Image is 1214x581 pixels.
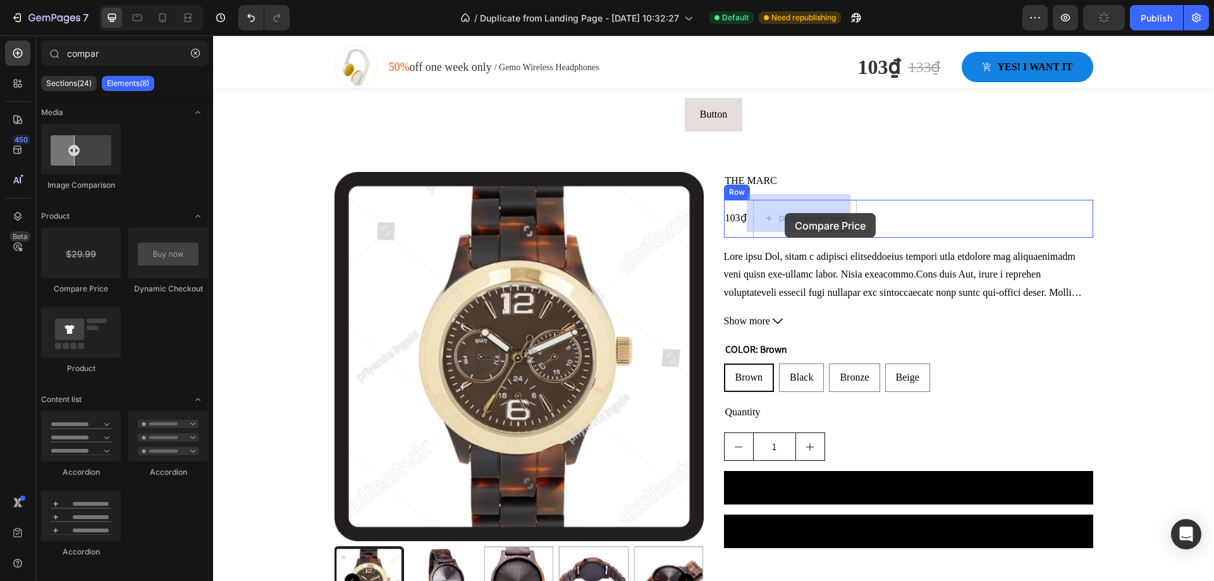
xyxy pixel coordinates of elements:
p: Sections(24) [46,78,92,89]
div: Dynamic Checkout [128,283,208,295]
span: Product [41,211,70,222]
span: Toggle open [188,102,208,123]
div: Accordion [128,467,208,478]
div: Publish [1141,11,1172,25]
p: Elements(8) [107,78,149,89]
iframe: To enrich screen reader interactions, please activate Accessibility in Grammarly extension settings [213,35,1214,581]
div: Product [41,363,121,374]
button: 7 [5,5,94,30]
button: Publish [1130,5,1183,30]
input: Search Sections & Elements [41,40,208,66]
div: Beta [9,231,30,242]
span: Need republishing [771,12,836,23]
span: Toggle open [188,389,208,410]
div: Undo/Redo [238,5,290,30]
span: Media [41,107,63,118]
div: Compare Price [41,283,121,295]
span: Default [722,12,749,23]
span: / [474,11,477,25]
div: Image Comparison [41,180,121,191]
span: Toggle open [188,206,208,226]
div: Accordion [41,546,121,558]
span: Duplicate from Landing Page - [DATE] 10:32:27 [480,11,679,25]
span: Content list [41,394,82,405]
div: Accordion [41,467,121,478]
p: 7 [83,10,89,25]
div: Open Intercom Messenger [1171,519,1201,549]
div: 450 [12,135,30,145]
